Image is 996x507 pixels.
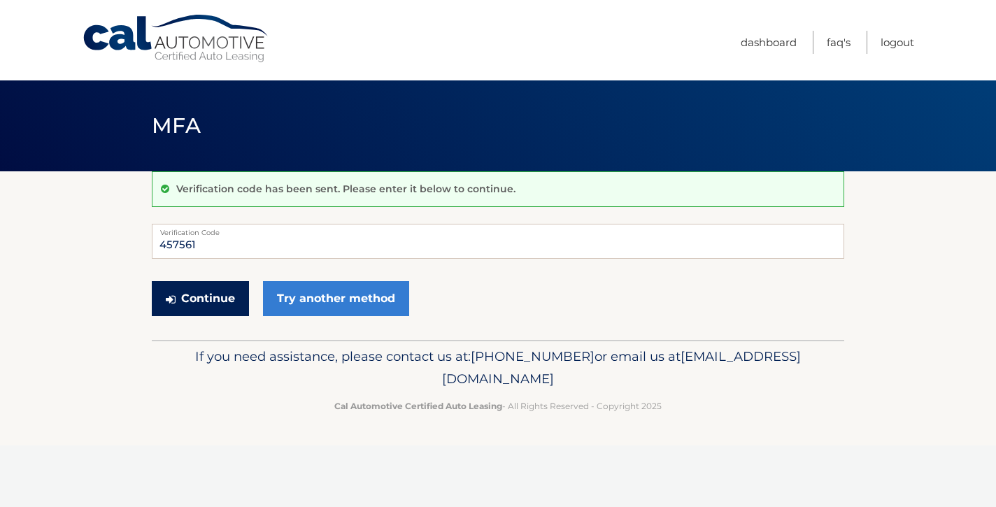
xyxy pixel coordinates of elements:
p: If you need assistance, please contact us at: or email us at [161,345,835,390]
a: FAQ's [827,31,851,54]
span: MFA [152,113,201,138]
span: [EMAIL_ADDRESS][DOMAIN_NAME] [442,348,801,387]
span: [PHONE_NUMBER] [471,348,595,364]
a: Try another method [263,281,409,316]
p: Verification code has been sent. Please enter it below to continue. [176,183,515,195]
button: Continue [152,281,249,316]
a: Logout [881,31,914,54]
label: Verification Code [152,224,844,235]
a: Cal Automotive [82,14,271,64]
p: - All Rights Reserved - Copyright 2025 [161,399,835,413]
input: Verification Code [152,224,844,259]
strong: Cal Automotive Certified Auto Leasing [334,401,502,411]
a: Dashboard [741,31,797,54]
